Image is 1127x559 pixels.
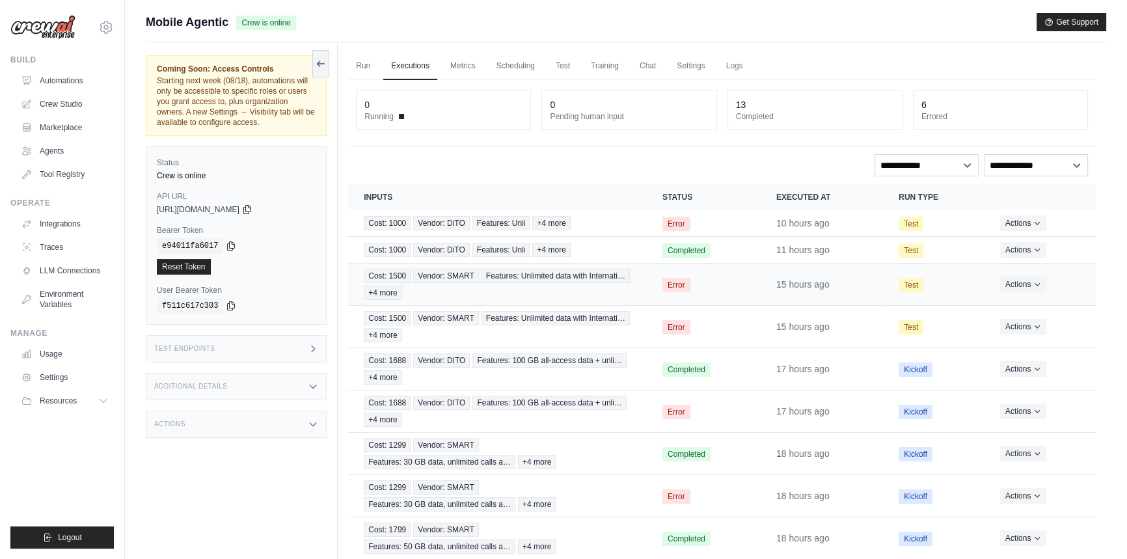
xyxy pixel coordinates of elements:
a: Logs [718,53,751,80]
a: Test [548,53,578,80]
label: Status [157,157,316,168]
span: +4 more [364,286,401,300]
a: Training [583,53,627,80]
span: Features: 100 GB all-access data + unli… [472,353,626,368]
time: August 13, 2025 at 23:06 PHT [776,321,830,332]
button: Resources [16,390,114,411]
span: Resources [40,396,77,406]
time: August 14, 2025 at 03:44 PHT [776,218,830,228]
span: Test [899,217,923,231]
div: 0 [550,98,555,111]
span: Cost: 1500 [364,269,411,283]
span: Error [662,405,690,419]
span: Cost: 1799 [364,523,411,537]
span: Completed [662,243,711,258]
a: Traces [16,237,114,258]
span: Kickoff [899,532,932,546]
span: Cost: 1000 [364,216,411,230]
th: Inputs [348,184,647,210]
span: Error [662,217,690,231]
span: Test [899,278,923,292]
a: View execution details for Cost [364,216,631,230]
div: Operate [10,198,114,208]
span: Mobile Agentic [146,13,228,31]
span: Cost: 1688 [364,396,411,410]
a: View execution details for Cost [364,523,631,554]
th: Executed at [761,184,883,210]
span: Kickoff [899,447,932,461]
time: August 13, 2025 at 20:17 PHT [776,491,830,501]
span: +4 more [532,243,570,257]
span: Features: Unlimited data with Internati… [482,269,630,283]
span: Completed [662,447,711,461]
span: +4 more [364,370,401,385]
dt: Completed [736,111,894,122]
span: Running [364,111,394,122]
a: Usage [16,344,114,364]
span: Completed [662,362,711,377]
a: Scheduling [489,53,543,80]
span: Cost: 1299 [364,438,411,452]
a: Run [348,53,378,80]
button: Actions for execution [1000,215,1046,231]
label: API URL [157,191,316,202]
label: Bearer Token [157,225,316,236]
div: 13 [736,98,746,111]
code: e94011fa6017 [157,238,223,254]
a: Integrations [16,213,114,234]
a: View execution details for Cost [364,438,631,469]
span: Crew is online [236,16,295,30]
div: Manage [10,328,114,338]
a: View execution details for Cost [364,269,631,300]
span: Features: 100 GB all-access data + unli… [472,396,626,410]
span: +4 more [518,455,556,469]
th: Status [647,184,761,210]
span: Vendor: DITO [413,353,470,368]
th: Run Type [883,184,984,210]
div: 6 [921,98,927,111]
code: f511c617c303 [157,298,223,314]
time: August 14, 2025 at 03:38 PHT [776,245,830,255]
span: Vendor: SMART [413,480,478,495]
span: Features: Unli [472,216,530,230]
span: Vendor: DiTO [413,243,469,257]
label: User Bearer Token [157,285,316,295]
span: Vendor: SMART [413,311,478,325]
a: Automations [16,70,114,91]
a: Marketplace [16,117,114,138]
dt: Pending human input [550,111,708,122]
div: Build [10,55,114,65]
span: +4 more [532,216,570,230]
button: Actions for execution [1000,403,1046,419]
button: Actions for execution [1000,277,1046,292]
time: August 13, 2025 at 23:06 PHT [776,279,830,290]
a: Settings [669,53,713,80]
span: Error [662,489,690,504]
span: Vendor: SMART [413,523,478,537]
span: Coming Soon: Access Controls [157,64,316,74]
span: Kickoff [899,489,932,504]
span: Cost: 1299 [364,480,411,495]
h3: Test Endpoints [154,345,215,353]
div: Chat Widget [1062,497,1127,559]
span: Kickoff [899,405,932,419]
a: LLM Connections [16,260,114,281]
img: Logo [10,15,75,40]
span: Features: 30 GB data, unlimited calls a… [364,455,515,469]
button: Get Support [1037,13,1106,31]
span: Features: Unli [472,243,530,257]
a: Settings [16,367,114,388]
span: Kickoff [899,362,932,377]
a: Executions [383,53,437,80]
button: Actions for execution [1000,319,1046,334]
span: +4 more [364,328,401,342]
dt: Errored [921,111,1079,122]
div: 0 [364,98,370,111]
a: Reset Token [157,259,211,275]
span: Features: 50 GB data, unlimited calls a… [364,539,515,554]
span: Vendor: SMART [413,269,478,283]
button: Logout [10,526,114,549]
time: August 13, 2025 at 21:14 PHT [776,364,830,374]
div: Crew is online [157,170,316,181]
span: +4 more [518,539,556,554]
